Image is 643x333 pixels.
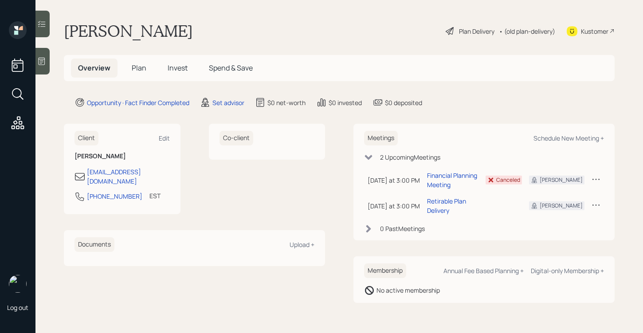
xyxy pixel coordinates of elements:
h6: Client [74,131,98,145]
div: Retirable Plan Delivery [427,196,478,215]
div: [DATE] at 3:00 PM [368,201,420,211]
span: Plan [132,63,146,73]
h6: Membership [364,263,406,278]
div: 2 Upcoming Meeting s [380,153,440,162]
div: [PERSON_NAME] [540,176,583,184]
div: [DATE] at 3:00 PM [368,176,420,185]
div: EST [149,191,161,200]
div: • (old plan-delivery) [499,27,555,36]
div: [EMAIL_ADDRESS][DOMAIN_NAME] [87,167,170,186]
h6: Meetings [364,131,398,145]
h1: [PERSON_NAME] [64,21,193,41]
div: Upload + [290,240,314,249]
div: Plan Delivery [459,27,494,36]
div: $0 invested [329,98,362,107]
div: Schedule New Meeting + [533,134,604,142]
div: Log out [7,303,28,312]
span: Invest [168,63,188,73]
h6: Documents [74,237,114,252]
div: No active membership [376,286,440,295]
div: $0 deposited [385,98,422,107]
div: Financial Planning Meeting [427,171,478,189]
div: 0 Past Meeting s [380,224,425,233]
h6: [PERSON_NAME] [74,153,170,160]
div: Set advisor [212,98,244,107]
img: retirable_logo.png [9,275,27,293]
div: [PHONE_NUMBER] [87,192,142,201]
div: Annual Fee Based Planning + [443,266,524,275]
div: [PERSON_NAME] [540,202,583,210]
span: Spend & Save [209,63,253,73]
div: Kustomer [581,27,608,36]
span: Overview [78,63,110,73]
div: Canceled [496,176,520,184]
div: Opportunity · Fact Finder Completed [87,98,189,107]
div: Edit [159,134,170,142]
div: $0 net-worth [267,98,306,107]
h6: Co-client [220,131,253,145]
div: Digital-only Membership + [531,266,604,275]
